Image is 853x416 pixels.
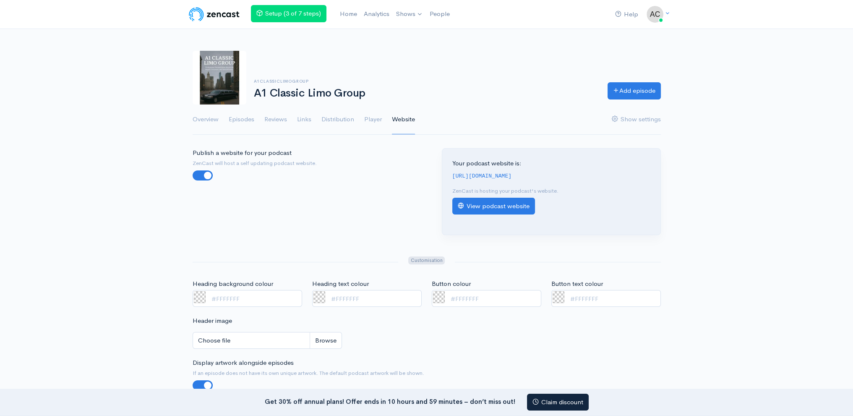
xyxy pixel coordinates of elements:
h1: A1 Classic Limo Group [254,87,597,99]
label: Heading text colour [312,279,369,289]
a: Reviews [264,105,287,135]
a: People [426,5,453,23]
a: Episodes [229,105,254,135]
code: [URL][DOMAIN_NAME] [452,173,512,179]
h6: a1classiclimogroup [254,79,597,84]
input: #FFFFFFF [551,290,661,307]
img: ... [647,6,663,23]
span: Customisation [408,256,445,264]
input: #FFFFFFF [312,290,422,307]
a: Distribution [321,105,354,135]
a: Add episode [608,82,661,99]
label: Button text colour [551,279,603,289]
a: Home [337,5,360,23]
input: #FFFFFFF [193,290,302,307]
a: View podcast website [452,198,535,215]
small: If an episode does not have its own unique artwork. The default podcast artwork will be shown. [193,369,661,377]
a: Claim discount [527,394,589,411]
label: Display artwork alongside episodes [193,358,294,368]
label: Header image [193,316,232,326]
a: Show settings [612,105,661,135]
small: ZenCast will host a self updating podcast website. [193,159,422,167]
label: Heading background colour [193,279,273,289]
strong: Get 30% off annual plans! Offer ends in 10 hours and 59 minutes – don’t miss out! [265,397,515,405]
a: Player [364,105,382,135]
img: ZenCast Logo [188,6,241,23]
p: Your podcast website is: [452,159,650,168]
label: Publish a website for your podcast [193,148,292,158]
a: Analytics [360,5,393,23]
a: Website [392,105,415,135]
p: ZenCast is hosting your podcast's website. [452,187,650,195]
a: Links [297,105,311,135]
a: Overview [193,105,219,135]
label: Button colour [432,279,471,289]
input: #FFFFFFF [432,290,541,307]
a: Shows [393,5,426,24]
a: Setup (3 of 7 steps) [251,5,326,22]
a: Help [612,5,642,24]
